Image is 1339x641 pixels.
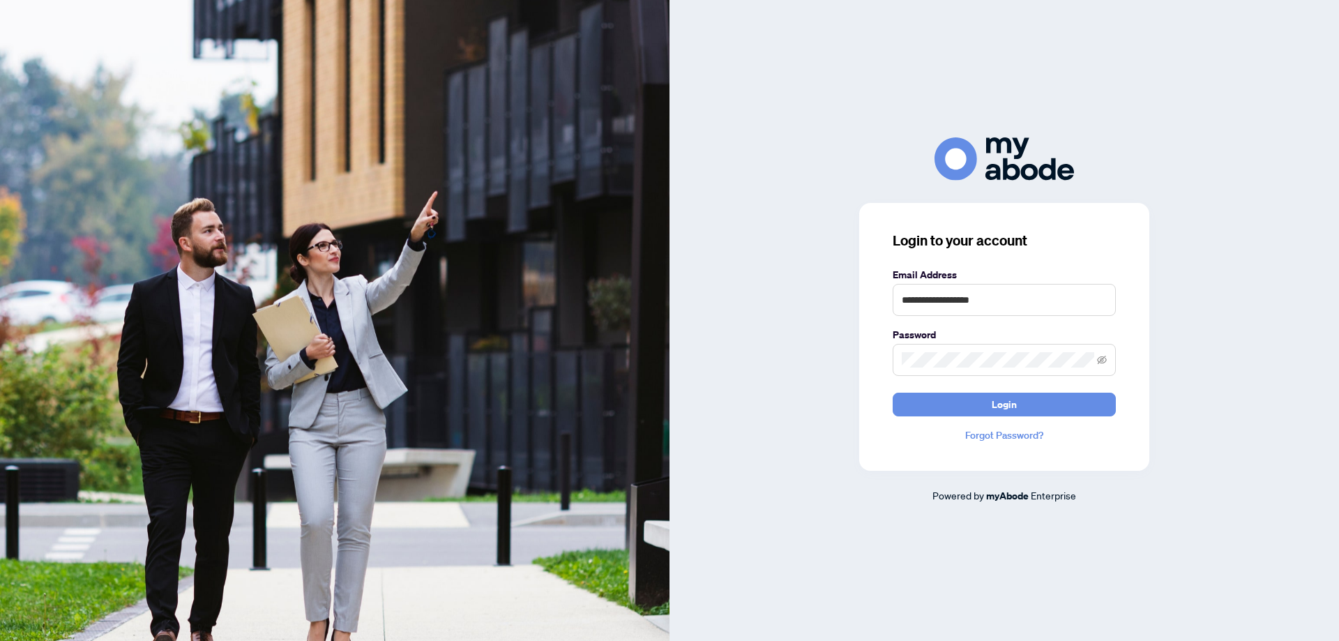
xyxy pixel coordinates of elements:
[992,393,1017,416] span: Login
[932,489,984,502] span: Powered by
[1031,489,1076,502] span: Enterprise
[893,327,1116,342] label: Password
[1097,355,1107,365] span: eye-invisible
[893,393,1116,416] button: Login
[893,231,1116,250] h3: Login to your account
[986,488,1029,504] a: myAbode
[893,428,1116,443] a: Forgot Password?
[935,137,1074,180] img: ma-logo
[893,267,1116,282] label: Email Address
